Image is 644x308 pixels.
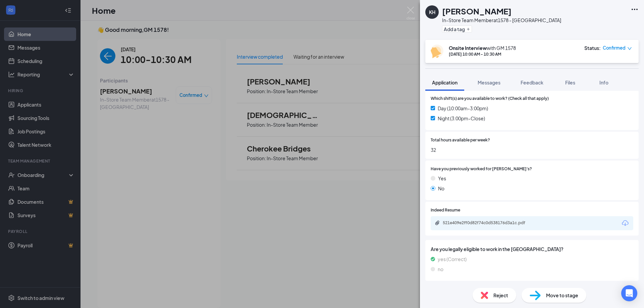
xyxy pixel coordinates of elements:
span: Total hours available per week? [431,137,490,143]
span: 32 [431,146,633,153]
span: Night (3:00pm-Close) [438,115,485,122]
span: Have you previously worked for [PERSON_NAME]'s? [431,166,532,172]
span: Day (10:00am-3:00pm) [438,105,488,112]
span: Indeed Resume [431,207,460,213]
div: Open Intercom Messenger [621,285,637,301]
span: Application [432,79,458,85]
span: No [438,185,444,192]
div: 521e409e2ff0d82f74c0d538176d3a1c.pdf [443,220,537,226]
span: Confirmed [603,45,626,51]
h1: [PERSON_NAME] [442,5,512,17]
span: yes (Correct) [438,255,467,263]
button: PlusAdd a tag [442,25,472,33]
a: Paperclip521e409e2ff0d82f74c0d538176d3a1c.pdf [435,220,543,227]
span: Reject [493,292,508,299]
div: KH [429,9,435,15]
svg: Ellipses [631,5,639,13]
span: no [438,265,443,273]
span: down [627,46,632,51]
span: Feedback [521,79,543,85]
span: Yes [438,175,446,182]
div: In-Store Team Member at 1578 - [GEOGRAPHIC_DATA] [442,17,561,23]
div: with GM 1578 [449,45,516,51]
div: [DATE] 10:00 AM - 10:30 AM [449,51,516,57]
span: Messages [478,79,500,85]
span: Info [599,79,608,85]
span: Which shift(s) are you available to work? (Check all that apply) [431,96,549,102]
svg: Paperclip [435,220,440,226]
span: Move to stage [546,292,578,299]
svg: Download [621,219,629,227]
div: Status : [584,45,601,51]
svg: Plus [466,27,470,31]
span: Files [565,79,575,85]
b: Onsite Interview [449,45,487,51]
span: Are you legally eligible to work in the [GEOGRAPHIC_DATA]? [431,245,633,253]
